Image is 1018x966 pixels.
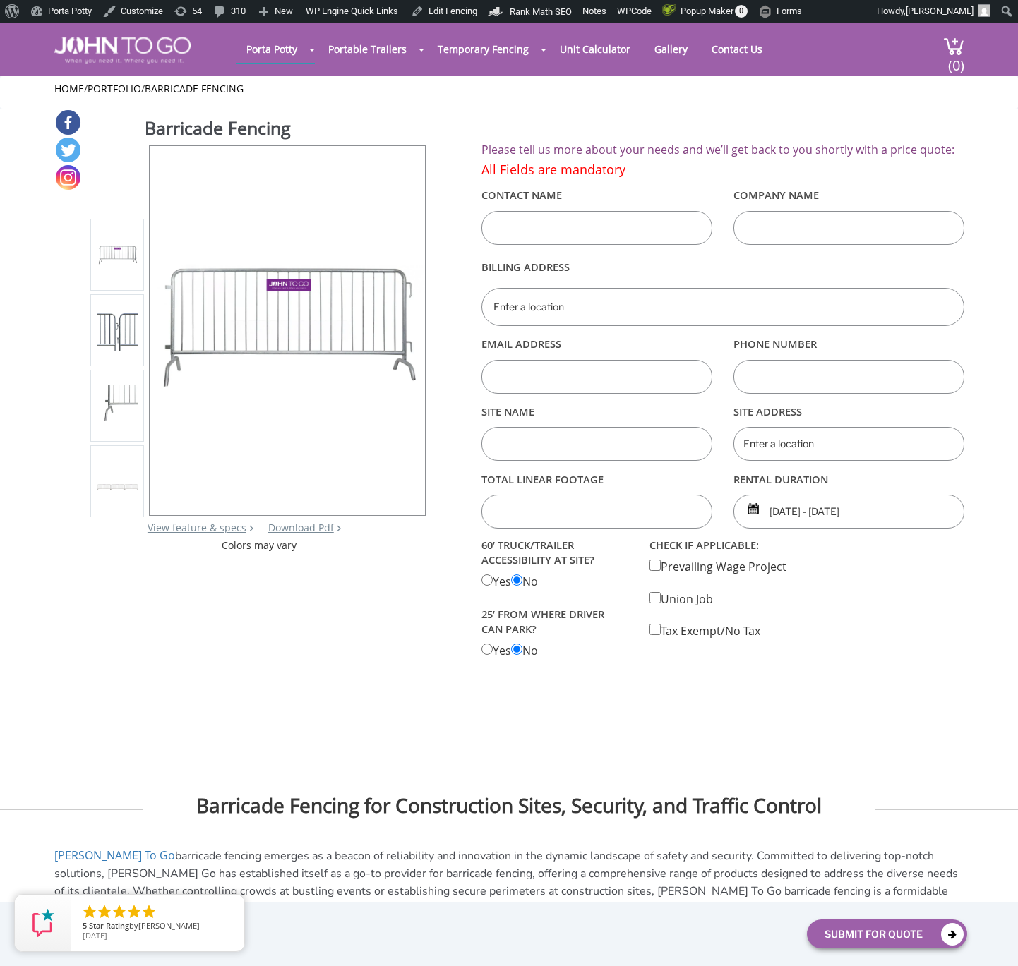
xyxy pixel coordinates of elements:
span: (0) [947,44,964,75]
input: Enter a location [733,427,964,461]
h1: Barricade Fencing [145,116,427,144]
a: Home [54,82,84,95]
li:  [81,903,98,920]
div: Colors may vary [90,538,427,553]
a: Download Pdf [268,521,334,534]
img: Product [97,241,138,269]
div: Prevailing Wage Project Union Job Tax Exempt/No Tax [639,535,807,639]
img: Review Rating [29,909,57,937]
a: Barricade Fencing [145,82,244,95]
li:  [140,903,157,920]
a: Portable Trailers [318,35,417,63]
li:  [96,903,113,920]
a: View feature & specs [148,521,246,534]
label: Email Address [481,332,712,356]
label: rental duration [733,467,964,491]
label: Phone Number [733,332,964,356]
label: Contact Name [481,183,712,207]
span: [PERSON_NAME] [138,920,200,931]
ul: / / [54,82,964,96]
span: Star Rating [89,920,129,931]
h4: All Fields are mandatory [481,163,964,177]
span: Rank Math SEO [510,6,572,17]
a: Twitter [56,138,80,162]
label: Site Address [733,399,964,423]
div: Yes No Yes No [471,535,639,659]
a: Temporary Fencing [427,35,539,63]
button: Live Chat [962,910,1018,966]
span: [PERSON_NAME] [906,6,974,16]
img: JOHN to go [54,37,191,64]
label: Site Name [481,399,712,423]
label: Total linear footage [481,467,712,491]
a: Unit Calculator [549,35,641,63]
a: Porta Potty [236,35,308,63]
label: check if applicable: [649,535,796,555]
span: 0 [735,5,748,18]
button: Submit For Quote [807,919,967,948]
img: cart a [943,37,964,56]
img: Product [97,309,138,351]
a: Portfolio [88,82,141,95]
label: Billing Address [481,250,964,284]
a: Contact Us [701,35,773,63]
a: Instagram [56,165,80,190]
img: chevron.png [337,525,341,531]
span: [DATE] [83,930,107,941]
h2: Please tell us more about your needs and we’ll get back to you shortly with a price quote: [481,144,964,157]
span: by [83,922,233,931]
img: Product [97,385,138,426]
a: Facebook [56,110,80,135]
label: 25’ from where driver can park? [481,604,628,639]
input: Start date | End date [733,495,964,529]
img: Product [150,239,425,422]
li:  [126,903,143,920]
img: Product [97,484,138,491]
img: right arrow icon [249,525,253,531]
a: Gallery [644,35,698,63]
input: Enter a location [481,288,964,326]
span: 5 [83,920,87,931]
label: Company Name [733,183,964,207]
label: 60’ TRUCK/TRAILER ACCESSIBILITY AT SITE? [481,535,628,570]
a: [PERSON_NAME] To Go [54,847,175,863]
li:  [111,903,128,920]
